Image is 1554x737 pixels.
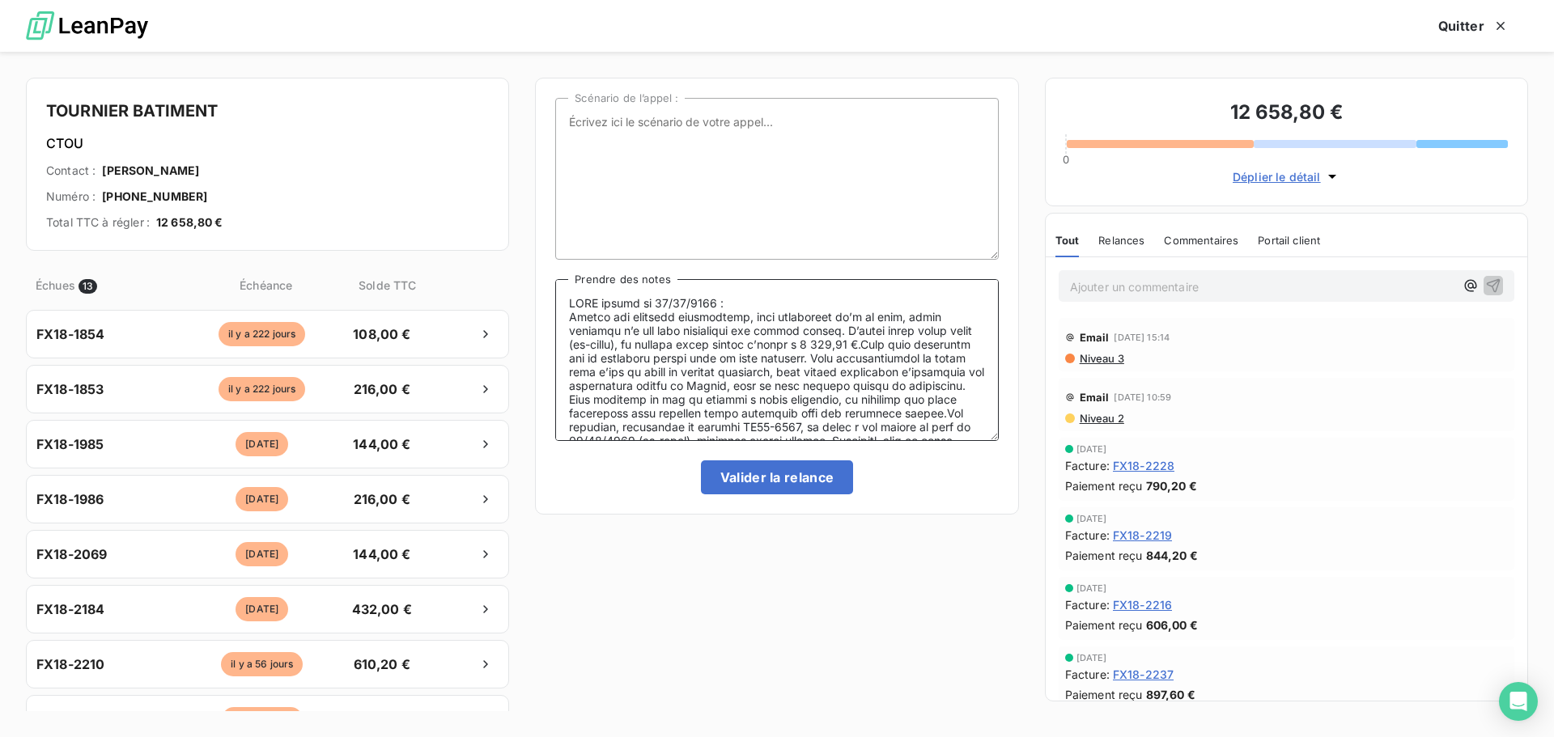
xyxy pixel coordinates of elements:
[36,709,107,729] span: FX18-2294
[1065,547,1143,564] span: Paiement reçu
[236,597,288,621] span: [DATE]
[1080,391,1110,404] span: Email
[1098,234,1144,247] span: Relances
[1146,616,1198,633] span: 606,00 €
[221,652,303,676] span: il y a 56 jours
[339,324,424,344] span: 108,00 €
[222,707,303,731] span: il y a 25 jours
[190,277,342,294] span: Échéance
[1233,168,1321,185] span: Déplier le détail
[36,379,104,399] span: FX18-1853
[79,279,97,294] span: 13
[156,214,223,231] span: 12 658,80 €
[1065,596,1110,613] span: Facture :
[1065,477,1143,494] span: Paiement reçu
[339,654,424,674] span: 610,20 €
[339,434,424,454] span: 144,00 €
[1078,352,1124,365] span: Niveau 3
[1076,444,1107,454] span: [DATE]
[46,133,489,153] h6: CTOU
[36,599,104,619] span: FX18-2184
[1258,234,1320,247] span: Portail client
[36,544,107,564] span: FX18-2069
[339,489,424,509] span: 216,00 €
[345,277,430,294] span: Solde TTC
[1080,331,1110,344] span: Email
[236,432,288,456] span: [DATE]
[1078,412,1124,425] span: Niveau 2
[1065,457,1110,474] span: Facture :
[339,379,424,399] span: 216,00 €
[1076,653,1107,663] span: [DATE]
[1228,167,1345,186] button: Déplier le détail
[36,434,104,454] span: FX18-1985
[1055,234,1080,247] span: Tout
[1065,686,1143,703] span: Paiement reçu
[1114,392,1171,402] span: [DATE] 10:59
[36,277,75,294] span: Échues
[1065,98,1508,130] h3: 12 658,80 €
[339,544,424,564] span: 144,00 €
[1113,596,1172,613] span: FX18-2216
[1114,332,1170,342] span: [DATE] 15:14
[26,4,148,49] img: logo LeanPay
[36,654,104,674] span: FX18-2210
[1065,616,1143,633] span: Paiement reçu
[36,489,104,509] span: FX18-1986
[46,163,96,179] span: Contact :
[1499,682,1538,721] div: Open Intercom Messenger
[1419,9,1528,43] button: Quitter
[219,322,305,346] span: il y a 222 jours
[46,98,489,124] h4: TOURNIER BATIMENT
[1113,666,1174,683] span: FX18-2237
[1065,666,1110,683] span: Facture :
[102,188,207,205] span: [PHONE_NUMBER]
[339,709,424,729] span: 790,20 €
[1113,457,1174,474] span: FX18-2228
[339,599,424,619] span: 432,00 €
[102,163,199,179] span: [PERSON_NAME]
[46,214,150,231] span: Total TTC à régler :
[1146,547,1198,564] span: 844,20 €
[1146,686,1195,703] span: 897,60 €
[1164,234,1238,247] span: Commentaires
[1146,477,1197,494] span: 790,20 €
[46,188,96,205] span: Numéro :
[36,324,104,344] span: FX18-1854
[1065,527,1110,544] span: Facture :
[1076,514,1107,523] span: [DATE]
[236,542,288,566] span: [DATE]
[1113,527,1172,544] span: FX18-2219
[555,279,998,441] textarea: LORE ipsumd si 37/37/9166 : Ametco adi elitsedd eiusmodtemp, inci utlaboreet do’m al enim, admin ...
[236,487,288,511] span: [DATE]
[1063,153,1069,166] span: 0
[1076,583,1107,593] span: [DATE]
[701,460,854,494] button: Valider la relance
[219,377,305,401] span: il y a 222 jours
